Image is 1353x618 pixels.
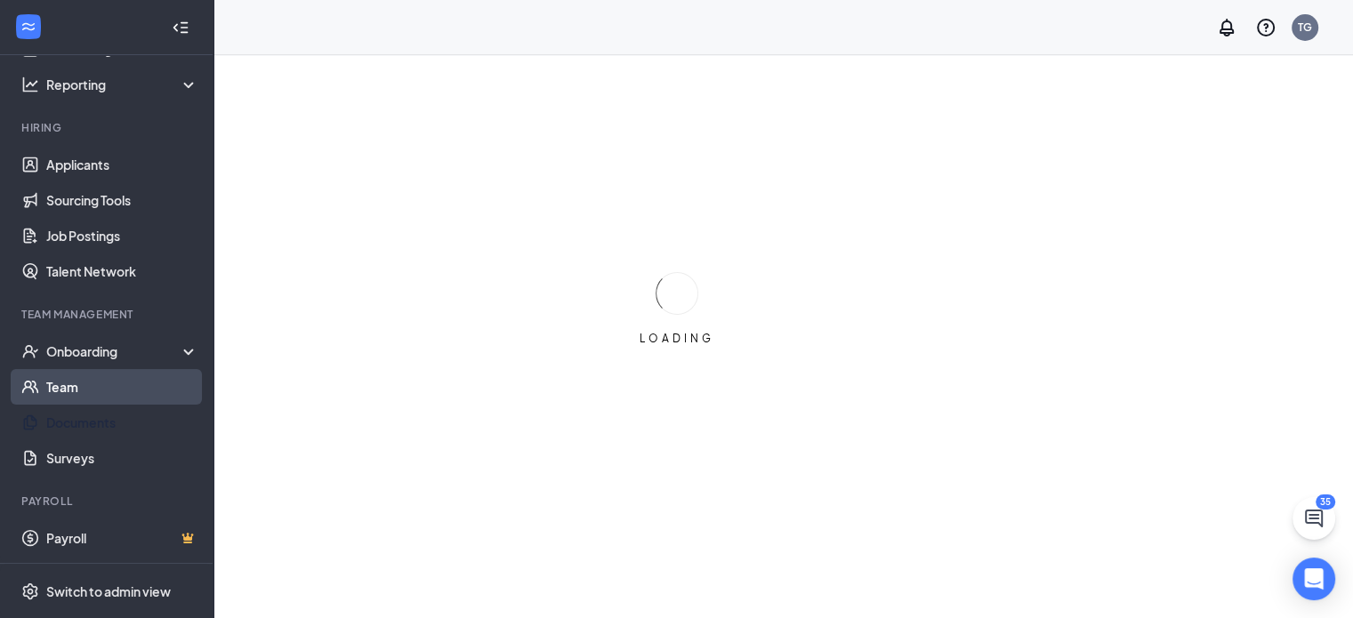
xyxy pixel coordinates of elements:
[21,342,39,360] svg: UserCheck
[1303,508,1325,529] svg: ChatActive
[46,182,198,218] a: Sourcing Tools
[46,520,198,556] a: PayrollCrown
[46,582,171,600] div: Switch to admin view
[46,76,199,93] div: Reporting
[21,76,39,93] svg: Analysis
[1298,20,1312,35] div: TG
[46,147,198,182] a: Applicants
[1216,17,1237,38] svg: Notifications
[46,253,198,289] a: Talent Network
[1316,494,1335,510] div: 35
[1255,17,1276,38] svg: QuestionInfo
[21,307,195,322] div: Team Management
[21,494,195,509] div: Payroll
[46,342,183,360] div: Onboarding
[1293,497,1335,540] button: ChatActive
[46,440,198,476] a: Surveys
[46,218,198,253] a: Job Postings
[20,18,37,36] svg: WorkstreamLogo
[172,19,189,36] svg: Collapse
[21,582,39,600] svg: Settings
[1293,558,1335,600] div: Open Intercom Messenger
[46,369,198,405] a: Team
[632,331,721,346] div: LOADING
[46,405,198,440] a: Documents
[21,120,195,135] div: Hiring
